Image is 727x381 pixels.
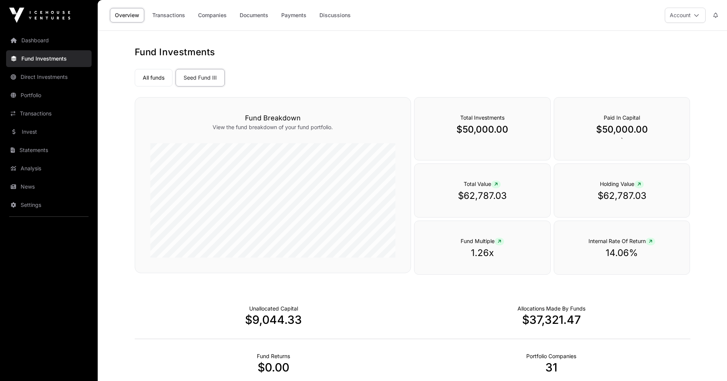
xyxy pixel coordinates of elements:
[135,360,413,374] p: $0.00
[569,123,675,136] p: $50,000.00
[6,197,92,213] a: Settings
[6,105,92,122] a: Transactions
[430,247,535,259] p: 1.26x
[150,123,395,131] p: View the fund breakdown of your fund portfolio.
[6,87,92,104] a: Portfolio
[110,8,144,22] a: Overview
[249,305,298,312] p: Cash not yet allocated
[430,190,535,202] p: $62,787.03
[135,69,172,86] a: All funds
[526,352,576,360] p: Number of Companies Deployed Into
[6,160,92,177] a: Analysis
[461,238,504,244] span: Fund Multiple
[150,113,395,123] h3: Fund Breakdown
[235,8,273,22] a: Documents
[413,313,690,327] p: $37,321.47
[430,123,535,136] p: $50,000.00
[413,360,690,374] p: 31
[689,344,727,381] iframe: Chat Widget
[588,238,655,244] span: Internal Rate Of Return
[460,114,505,121] span: Total Investments
[193,8,232,22] a: Companies
[147,8,190,22] a: Transactions
[517,305,585,312] p: Capital Deployed Into Companies
[569,190,675,202] p: $62,787.03
[276,8,311,22] a: Payments
[6,32,92,49] a: Dashboard
[6,142,92,158] a: Statements
[176,69,225,86] a: Seed Fund III
[257,352,290,360] p: Realised Returns from Funds
[464,181,501,187] span: Total Value
[604,114,640,121] span: Paid In Capital
[600,181,644,187] span: Holding Value
[135,313,413,327] p: $9,044.33
[135,46,690,58] h1: Fund Investments
[6,123,92,140] a: Invest
[665,8,706,23] button: Account
[9,8,70,23] img: Icehouse Ventures Logo
[6,50,92,67] a: Fund Investments
[6,178,92,195] a: News
[569,247,675,259] p: 14.06%
[6,69,92,85] a: Direct Investments
[554,97,690,160] div: `
[314,8,356,22] a: Discussions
